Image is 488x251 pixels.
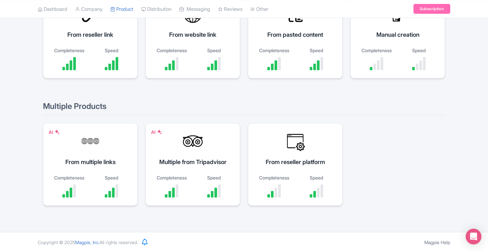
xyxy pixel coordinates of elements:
div: Completeness [154,174,189,181]
div: From multiple links [51,157,129,166]
div: Speed [401,47,437,54]
div: From website link [154,30,232,39]
div: Speed [196,174,232,181]
div: Completeness [256,47,292,54]
img: AI Symbol [157,129,162,135]
div: Completeness [51,47,87,54]
div: Copyright © 2025 All rights reserved. [34,239,142,246]
div: Completeness [154,47,189,54]
div: Completeness [51,174,87,181]
div: Speed [94,47,129,54]
div: AI [151,129,162,136]
div: Speed [196,47,232,54]
div: Speed [299,174,334,181]
div: From reseller platform [256,157,334,166]
img: AI Symbol [55,129,60,135]
a: Magpie Help [424,240,450,245]
div: Completeness [359,47,394,54]
a: Subscription [413,4,450,14]
div: Completeness [256,174,292,181]
h2: Multiple Products [43,102,445,115]
div: Open Intercom Messenger [466,229,481,244]
div: AI [49,129,60,136]
div: Speed [94,174,129,181]
div: From pasted content [256,30,334,39]
div: Speed [299,47,334,54]
div: From reseller link [51,30,129,39]
span: Magpie, Inc. [75,240,100,245]
div: Manual creation [359,30,437,39]
div: Multiple from Tripadvisor [154,157,232,166]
